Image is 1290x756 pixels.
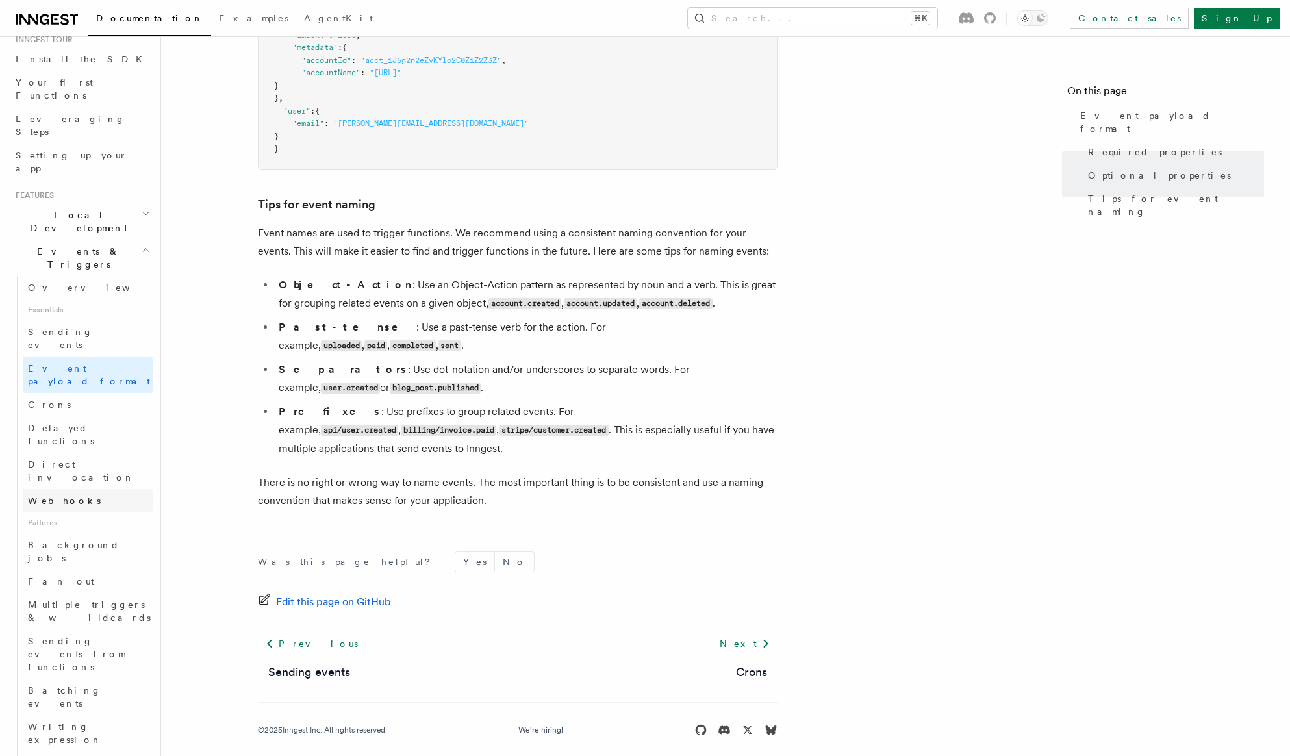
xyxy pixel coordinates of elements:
[258,725,387,735] div: © 2025 Inngest Inc. All rights reserved.
[16,54,150,64] span: Install the SDK
[518,725,563,735] a: We're hiring!
[258,632,365,655] a: Previous
[390,340,435,351] code: completed
[1088,192,1264,218] span: Tips for event naming
[28,540,120,563] span: Background jobs
[1194,8,1280,29] a: Sign Up
[283,107,310,116] span: "user"
[736,663,767,681] a: Crons
[28,636,125,672] span: Sending events from functions
[10,208,142,234] span: Local Development
[10,245,142,271] span: Events & Triggers
[338,31,356,40] span: 1000
[342,43,347,52] span: {
[279,405,381,418] strong: Prefixes
[28,576,94,586] span: Fan out
[1083,164,1264,187] a: Optional properties
[23,679,153,715] a: Batching events
[88,4,211,36] a: Documentation
[1070,8,1189,29] a: Contact sales
[351,56,356,65] span: :
[258,224,778,260] p: Event names are used to trigger functions. We recommend using a consistent naming convention for ...
[321,340,362,351] code: uploaded
[275,318,778,355] li: : Use a past-tense verb for the action. For example, , , , .
[10,47,153,71] a: Install the SDK
[16,150,127,173] span: Setting up your app
[274,94,279,103] span: }
[1083,187,1264,223] a: Tips for event naming
[279,279,412,291] strong: Object-Action
[333,119,529,128] span: "[PERSON_NAME][EMAIL_ADDRESS][DOMAIN_NAME]"
[23,533,153,570] a: Background jobs
[279,94,283,103] span: ,
[321,425,398,436] code: api/user.created
[356,31,360,40] span: ,
[16,114,125,137] span: Leveraging Steps
[28,496,101,506] span: Webhooks
[274,144,279,153] span: }
[274,81,279,90] span: }
[495,552,534,572] button: No
[23,393,153,416] a: Crons
[28,459,134,483] span: Direct invocation
[292,31,329,40] span: "amount"
[23,629,153,679] a: Sending events from functions
[370,68,401,77] span: "[URL]"
[28,399,71,410] span: Crons
[10,144,153,180] a: Setting up your app
[455,552,494,572] button: Yes
[1088,145,1222,158] span: Required properties
[23,320,153,357] a: Sending events
[28,722,102,745] span: Writing expression
[28,283,162,293] span: Overview
[10,34,73,45] span: Inngest tour
[1088,169,1231,182] span: Optional properties
[16,77,93,101] span: Your first Functions
[258,473,778,510] p: There is no right or wrong way to name events. The most important thing is to be consistent and u...
[96,13,203,23] span: Documentation
[1067,83,1264,104] h4: On this page
[258,555,439,568] p: Was this page helpful?
[23,570,153,593] a: Fan out
[23,299,153,320] span: Essentials
[276,593,391,611] span: Edit this page on GitHub
[310,107,315,116] span: :
[292,43,338,52] span: "metadata"
[321,383,380,394] code: user.created
[23,489,153,512] a: Webhooks
[390,383,481,394] code: blog_post.published
[268,663,350,681] a: Sending events
[292,119,324,128] span: "email"
[23,715,153,751] a: Writing expression
[23,416,153,453] a: Delayed functions
[1083,140,1264,164] a: Required properties
[329,31,333,40] span: :
[23,453,153,489] a: Direct invocation
[438,340,461,351] code: sent
[28,685,101,709] span: Batching events
[499,425,608,436] code: stripe/customer.created
[324,119,329,128] span: :
[211,4,296,35] a: Examples
[301,56,351,65] span: "accountId"
[275,403,778,458] li: : Use prefixes to group related events. For example, , , . This is especially useful if you have ...
[258,593,391,611] a: Edit this page on GitHub
[360,56,501,65] span: "acct_1J5g2n2eZvKYlo2C0Z1Z2Z3Z"
[219,13,288,23] span: Examples
[1017,10,1048,26] button: Toggle dark mode
[301,68,360,77] span: "accountName"
[10,190,54,201] span: Features
[23,276,153,299] a: Overview
[28,599,151,623] span: Multiple triggers & wildcards
[258,195,375,214] a: Tips for event naming
[712,632,778,655] a: Next
[23,512,153,533] span: Patterns
[275,360,778,397] li: : Use dot-notation and/or underscores to separate words. For example, or .
[28,423,94,446] span: Delayed functions
[279,363,408,375] strong: Separators
[639,298,712,309] code: account.deleted
[23,357,153,393] a: Event payload format
[10,71,153,107] a: Your first Functions
[315,107,320,116] span: {
[28,327,93,350] span: Sending events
